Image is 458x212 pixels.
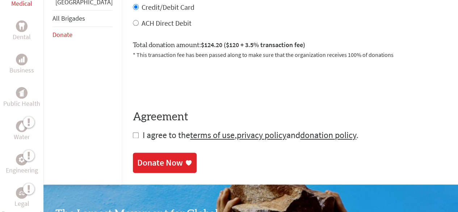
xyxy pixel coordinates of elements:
[201,41,305,49] span: $124.20 ($120 + 3.5% transaction fee)
[133,111,446,124] h4: Agreement
[6,165,38,175] p: Engineering
[19,23,25,30] img: Dental
[19,89,25,96] img: Public Health
[142,18,192,28] label: ACH Direct Debit
[13,32,31,42] p: Dental
[3,99,40,109] p: Public Health
[16,20,28,32] div: Dental
[133,50,446,59] p: * This transaction fee has been passed along to make sure that the organization receives 100% of ...
[19,57,25,62] img: Business
[52,10,113,27] li: All Brigades
[300,129,356,141] a: donation policy
[14,120,30,142] a: WaterWater
[3,87,40,109] a: Public HealthPublic Health
[16,87,28,99] div: Public Health
[19,157,25,162] img: Engineering
[190,129,235,141] a: terms of use
[6,154,38,175] a: EngineeringEngineering
[133,153,197,173] a: Donate Now
[19,122,25,130] img: Water
[16,120,28,132] div: Water
[19,191,25,195] img: Legal Empowerment
[237,129,286,141] a: privacy policy
[133,40,305,50] label: Total donation amount:
[137,157,183,169] div: Donate Now
[52,14,85,22] a: All Brigades
[16,187,28,199] div: Legal Empowerment
[52,30,72,39] a: Donate
[133,68,243,96] iframe: To enrich screen reader interactions, please activate Accessibility in Grammarly extension settings
[142,3,194,12] label: Credit/Debit Card
[143,129,358,141] span: I agree to the , and .
[52,27,113,43] li: Donate
[9,54,34,75] a: BusinessBusiness
[16,154,28,165] div: Engineering
[13,20,31,42] a: DentalDental
[9,65,34,75] p: Business
[16,54,28,65] div: Business
[14,132,30,142] p: Water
